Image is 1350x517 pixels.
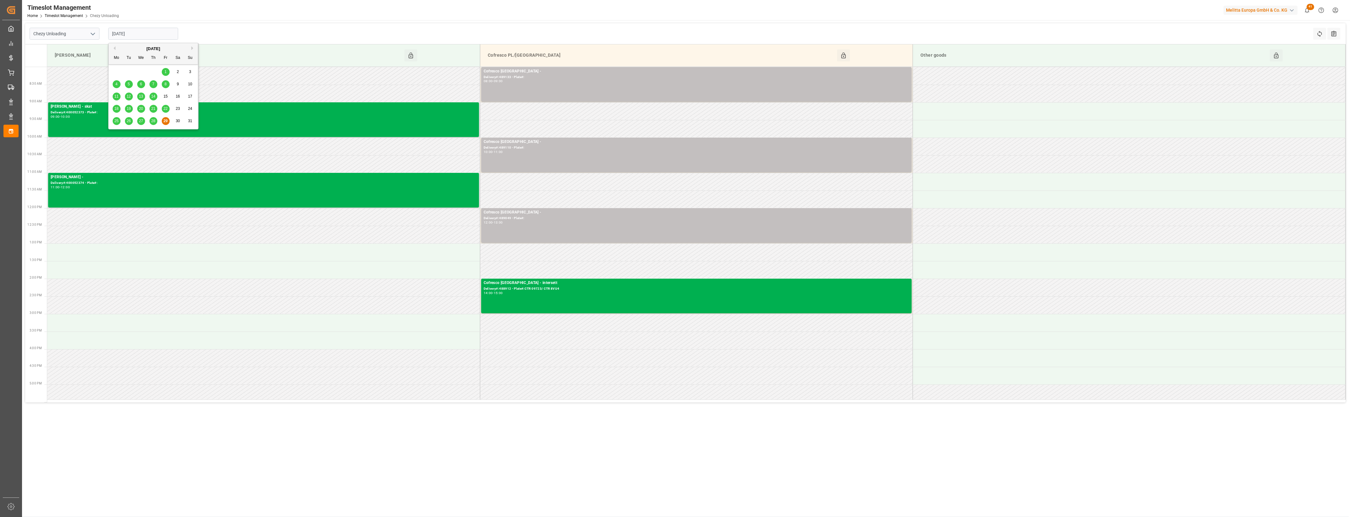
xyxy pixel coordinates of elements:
span: 6 [140,82,142,86]
div: Delivery#:488912 - Plate#:CTR 09723/ CTR 8VU4 [484,286,909,292]
span: 10:30 AM [27,152,42,156]
div: Fr [162,54,170,62]
div: Choose Monday, August 4th, 2025 [113,80,121,88]
div: 13:00 [494,221,503,224]
div: 09:00 [494,80,503,82]
div: 14:00 [484,292,493,294]
div: Choose Friday, August 8th, 2025 [162,80,170,88]
div: Delivery#:489110 - Plate#: [484,145,909,151]
span: 15 [163,94,167,99]
div: - [492,221,493,224]
span: 20 [139,106,143,111]
div: 08:00 [484,80,493,82]
button: Help Center [1314,3,1328,17]
div: Cofresco [GEOGRAPHIC_DATA] - [484,139,909,145]
span: 28 [151,119,155,123]
div: Choose Friday, August 22nd, 2025 [162,105,170,113]
input: DD-MM-YYYY [108,28,178,40]
span: 14 [151,94,155,99]
div: [PERSON_NAME] - [51,174,476,180]
span: 12 [127,94,131,99]
span: 30 [176,119,180,123]
span: 11 [114,94,118,99]
div: 12:00 [61,186,70,189]
span: 5:00 PM [30,382,42,385]
button: show 41 new notifications [1300,3,1314,17]
span: 24 [188,106,192,111]
span: 11:30 AM [27,188,42,191]
div: - [60,186,61,189]
span: 21 [151,106,155,111]
a: Timeslot Management [45,14,83,18]
div: Choose Friday, August 1st, 2025 [162,68,170,76]
div: Delivery#:489133 - Plate#: [484,75,909,80]
span: 8:30 AM [30,82,42,85]
div: - [492,80,493,82]
div: Choose Thursday, August 14th, 2025 [149,93,157,100]
div: 11:00 [494,151,503,153]
span: 9 [177,82,179,86]
span: 1:00 PM [30,241,42,244]
div: Choose Saturday, August 9th, 2025 [174,80,182,88]
button: Melitta Europa GmbH & Co. KG [1223,4,1300,16]
div: We [137,54,145,62]
div: month 2025-08 [110,66,196,127]
div: [DATE] [109,46,198,52]
div: Delivery#:489049 - Plate#: [484,216,909,221]
span: 2 [177,70,179,74]
div: 10:00 [484,151,493,153]
button: open menu [88,29,97,39]
span: 1:30 PM [30,258,42,262]
div: Choose Friday, August 29th, 2025 [162,117,170,125]
span: 9:30 AM [30,117,42,121]
span: 4 [115,82,118,86]
span: 13 [139,94,143,99]
span: 12:30 PM [27,223,42,226]
span: 8 [165,82,167,86]
div: Choose Monday, August 25th, 2025 [113,117,121,125]
span: 11:00 AM [27,170,42,173]
div: Choose Sunday, August 10th, 2025 [186,80,194,88]
span: 4:30 PM [30,364,42,367]
div: [PERSON_NAME] [52,49,404,61]
button: Previous Month [112,46,115,50]
div: - [492,151,493,153]
div: Choose Saturday, August 30th, 2025 [174,117,182,125]
div: 15:00 [494,292,503,294]
span: 10:00 AM [27,135,42,138]
div: Choose Wednesday, August 27th, 2025 [137,117,145,125]
div: Choose Saturday, August 16th, 2025 [174,93,182,100]
div: Cofresco PL/[GEOGRAPHIC_DATA] [485,49,837,61]
span: 26 [127,119,131,123]
div: Cofresco [GEOGRAPHIC_DATA] - [484,209,909,216]
div: Choose Sunday, August 17th, 2025 [186,93,194,100]
span: 22 [163,106,167,111]
span: 19 [127,106,131,111]
span: 31 [188,119,192,123]
span: 16 [176,94,180,99]
span: 7 [152,82,155,86]
div: [PERSON_NAME] - skat [51,104,476,110]
div: Th [149,54,157,62]
div: Choose Sunday, August 3rd, 2025 [186,68,194,76]
div: Choose Sunday, August 31st, 2025 [186,117,194,125]
div: 11:00 [51,186,60,189]
input: Type to search/select [30,28,99,40]
span: 2:00 PM [30,276,42,279]
div: Choose Monday, August 18th, 2025 [113,105,121,113]
span: 5 [128,82,130,86]
div: Mo [113,54,121,62]
span: 3:30 PM [30,329,42,332]
div: Other goods [918,49,1270,61]
div: Delivery#:400052374 - Plate#: [51,180,476,186]
div: Choose Sunday, August 24th, 2025 [186,105,194,113]
a: Home [27,14,38,18]
div: 10:00 [61,115,70,118]
div: Choose Tuesday, August 12th, 2025 [125,93,133,100]
div: Choose Thursday, August 21st, 2025 [149,105,157,113]
div: Choose Wednesday, August 13th, 2025 [137,93,145,100]
div: Choose Wednesday, August 20th, 2025 [137,105,145,113]
div: Cofresco [GEOGRAPHIC_DATA] - intersett [484,280,909,286]
span: 9:00 AM [30,99,42,103]
div: Choose Tuesday, August 26th, 2025 [125,117,133,125]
